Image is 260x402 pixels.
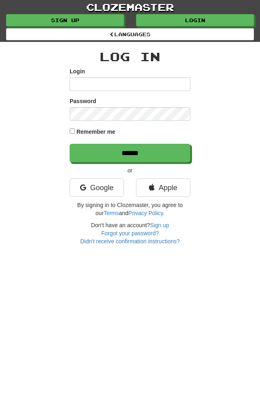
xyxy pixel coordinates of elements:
p: By signing in to Clozemaster, you agree to our and . [70,201,190,217]
label: Remember me [76,128,116,136]
h2: Log In [70,50,190,63]
a: Forgot your password? [101,230,159,236]
label: Password [70,97,96,105]
a: Login [136,14,254,26]
div: Don't have an account? [70,221,190,245]
p: or [70,166,190,174]
a: Terms [103,210,119,216]
a: Sign up [150,222,169,228]
a: Sign up [6,14,124,26]
a: Didn't receive confirmation instructions? [80,238,180,245]
a: Languages [6,28,254,40]
label: Login [70,67,85,75]
a: Apple [136,178,190,197]
a: Google [70,178,124,197]
a: Privacy Policy [128,210,163,216]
